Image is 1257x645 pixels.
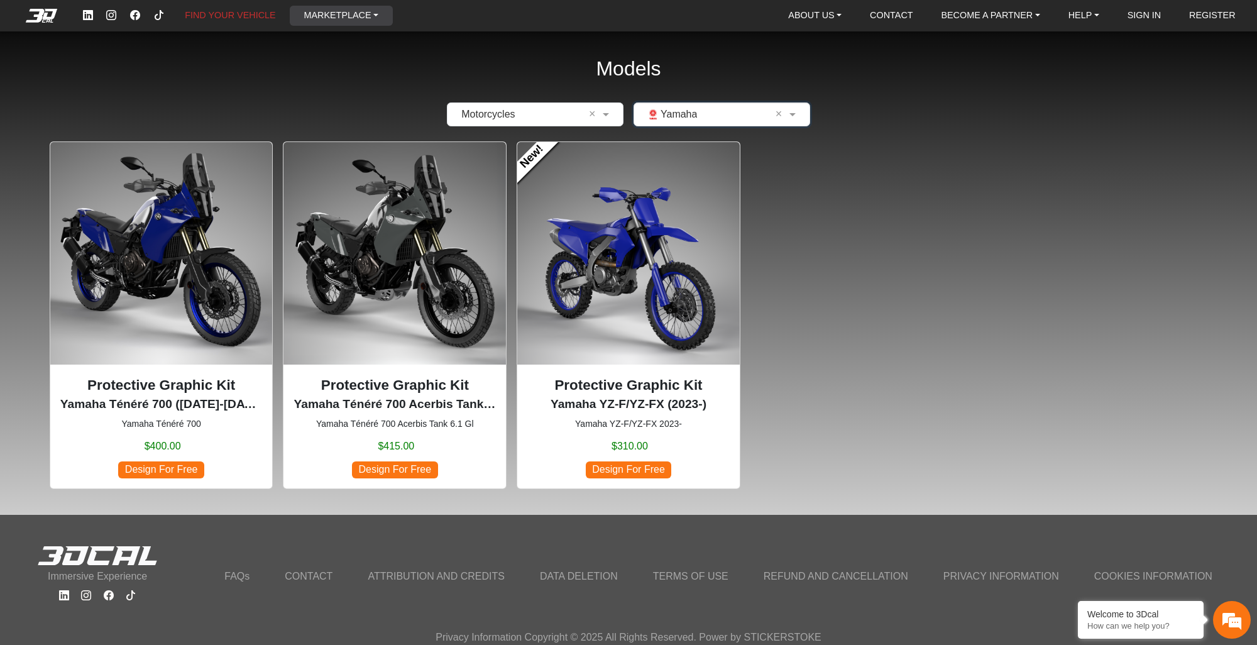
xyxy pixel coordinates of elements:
span: Design For Free [118,461,204,478]
textarea: Type your message and hit 'Enter' [6,328,239,372]
a: COOKIES INFORMATION [1087,565,1220,588]
div: Yamaha Ténéré 700 [50,141,273,489]
p: Protective Graphic Kit [294,375,496,396]
a: New! [507,131,558,182]
a: REGISTER [1184,6,1241,26]
a: TERMS OF USE [645,565,736,588]
span: Conversation [6,394,84,402]
span: Clean Field [589,107,600,122]
p: Yamaha YZ-F/YZ-FX (2023-) [527,395,730,414]
div: Yamaha Ténéré 700 Acerbis Tank 6.1 Gl [283,141,507,489]
a: FIND YOUR VEHICLE [180,6,280,26]
a: CONTACT [865,6,918,26]
p: Immersive Experience [37,569,158,584]
p: Yamaha Ténéré 700 (2019-2024) [60,395,263,414]
span: $400.00 [145,439,181,454]
h2: Models [596,40,661,97]
p: Protective Graphic Kit [60,375,263,396]
a: BECOME A PARTNER [936,6,1045,26]
img: YZ-F/YZ-FXnull2023- [517,142,740,365]
img: Ténéré 700 Acerbis Tank 6.1 Gl2019-2024 [283,142,506,365]
a: PRIVACY INFORMATION [936,565,1067,588]
small: Yamaha Ténéré 700 Acerbis Tank 6.1 Gl [294,417,496,431]
span: $415.00 [378,439,414,454]
a: MARKETPLACE [299,6,383,26]
span: We're online! [73,148,173,267]
a: SIGN IN [1123,6,1166,26]
p: Privacy Information Copyright © 2025 All Rights Reserved. Power by STICKERSTOKE [436,630,821,645]
small: Yamaha Ténéré 700 [60,417,263,431]
img: Ténéré 700null2019-2024 [50,142,273,365]
p: How can we help you? [1087,621,1194,631]
div: Welcome to 3Dcal [1087,609,1194,619]
div: Minimize live chat window [206,6,236,36]
p: Yamaha Ténéré 700 Acerbis Tank 6.1 Gl (2019-2024) [294,395,496,414]
a: ATTRIBUTION AND CREDITS [360,565,512,588]
a: FAQs [217,565,257,588]
span: Clean Field [776,107,786,122]
a: HELP [1063,6,1104,26]
a: REFUND AND CANCELLATION [756,565,916,588]
a: ABOUT US [783,6,847,26]
div: Yamaha YZ-F/YZ-FX 2023- [517,141,740,489]
a: DATA DELETION [532,565,625,588]
span: Design For Free [352,461,437,478]
small: Yamaha YZ-F/YZ-FX 2023- [527,417,730,431]
div: Navigation go back [14,65,33,84]
span: Design For Free [586,461,671,478]
div: FAQs [84,372,162,411]
p: Protective Graphic Kit [527,375,730,396]
div: Chat with us now [84,66,230,82]
span: $310.00 [612,439,648,454]
div: Articles [162,372,239,411]
a: CONTACT [277,565,340,588]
